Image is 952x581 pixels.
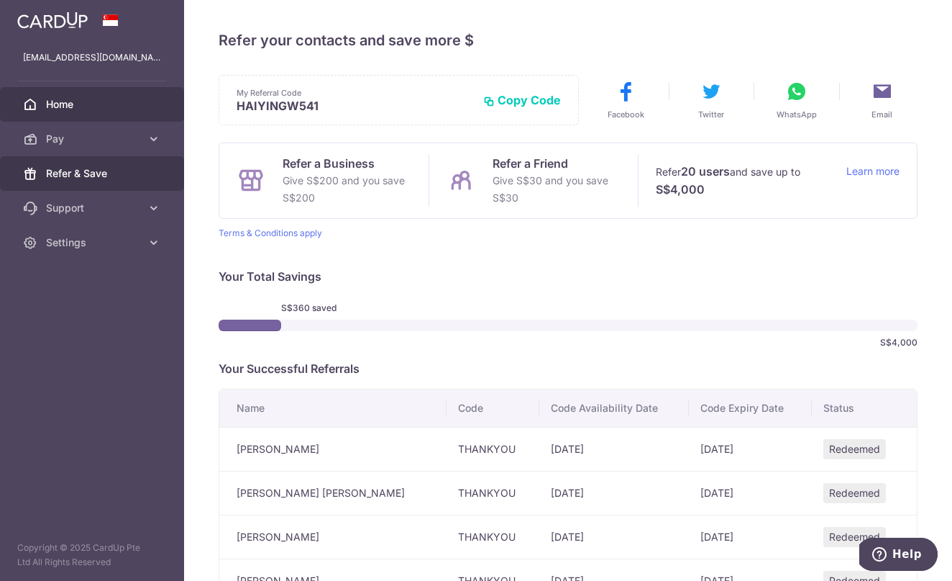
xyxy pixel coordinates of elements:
[539,471,690,515] td: [DATE]
[539,427,690,471] td: [DATE]
[689,389,811,427] th: Code Expiry Date
[823,483,886,503] span: Redeemed
[447,471,539,515] td: THANKYOU
[698,109,724,120] span: Twitter
[219,389,447,427] th: Name
[823,439,886,459] span: Redeemed
[846,163,900,199] a: Learn more
[656,181,705,198] strong: S$4,000
[812,389,917,427] th: Status
[33,10,63,23] span: Help
[859,538,938,574] iframe: Opens a widget where you can find more information
[656,163,835,199] p: Refer and save up to
[219,427,447,471] td: [PERSON_NAME]
[681,163,730,180] strong: 20 users
[840,80,925,120] button: Email
[447,427,539,471] td: THANKYOU
[447,515,539,559] td: THANKYOU
[583,80,668,120] button: Facebook
[493,172,621,207] p: Give S$30 and you save S$30
[219,228,322,238] a: Terms & Conditions apply
[823,527,886,547] span: Redeemed
[237,87,472,99] p: My Referral Code
[608,109,644,120] span: Facebook
[483,93,561,107] button: Copy Code
[46,166,141,181] span: Refer & Save
[689,515,811,559] td: [DATE]
[689,427,811,471] td: [DATE]
[46,132,141,146] span: Pay
[219,360,917,377] p: Your Successful Referrals
[447,389,539,427] th: Code
[46,97,141,112] span: Home
[871,109,892,120] span: Email
[539,389,690,427] th: Code Availability Date
[754,80,839,120] button: WhatsApp
[283,172,411,207] p: Give S$200 and you save S$200
[669,80,754,120] button: Twitter
[219,29,917,52] h4: Refer your contacts and save more $
[23,50,161,65] p: [EMAIL_ADDRESS][DOMAIN_NAME]
[219,268,917,285] p: Your Total Savings
[777,109,817,120] span: WhatsApp
[689,471,811,515] td: [DATE]
[493,155,621,172] p: Refer a Friend
[46,235,141,250] span: Settings
[46,201,141,215] span: Support
[880,337,917,348] span: S$4,000
[17,12,88,29] img: CardUp
[219,515,447,559] td: [PERSON_NAME]
[281,302,356,314] span: S$360 saved
[219,471,447,515] td: [PERSON_NAME] [PERSON_NAME]
[237,99,472,113] p: HAIYINGW541
[539,515,690,559] td: [DATE]
[283,155,411,172] p: Refer a Business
